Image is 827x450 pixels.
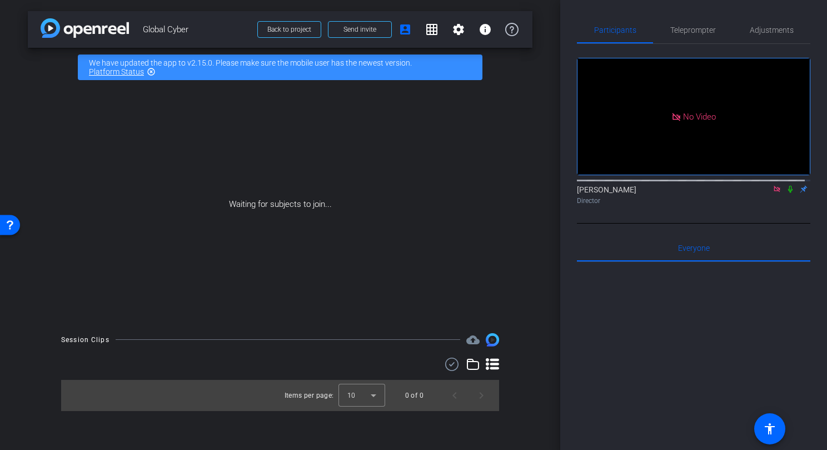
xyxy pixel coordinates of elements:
mat-icon: accessibility [763,422,776,436]
mat-icon: highlight_off [147,67,156,76]
img: Session clips [486,333,499,347]
mat-icon: grid_on [425,23,439,36]
div: [PERSON_NAME] [577,184,810,206]
span: Destinations for your clips [466,333,480,347]
span: No Video [683,111,716,121]
button: Next page [468,382,495,409]
button: Previous page [441,382,468,409]
span: Teleprompter [670,26,716,34]
span: Send invite [343,25,376,34]
span: Back to project [267,26,311,33]
mat-icon: account_box [398,23,412,36]
span: Everyone [678,244,710,252]
div: Items per page: [285,390,334,401]
mat-icon: info [479,23,492,36]
div: Director [577,196,810,206]
mat-icon: settings [452,23,465,36]
button: Send invite [328,21,392,38]
div: We have updated the app to v2.15.0. Please make sure the mobile user has the newest version. [78,55,482,80]
span: Participants [594,26,636,34]
div: Waiting for subjects to join... [28,87,532,322]
div: Session Clips [61,334,109,345]
img: app-logo [41,18,129,38]
span: Adjustments [750,26,794,34]
a: Platform Status [89,67,144,76]
span: Global Cyber [143,18,251,41]
mat-icon: cloud_upload [466,333,480,347]
button: Back to project [257,21,321,38]
div: 0 of 0 [405,390,424,401]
